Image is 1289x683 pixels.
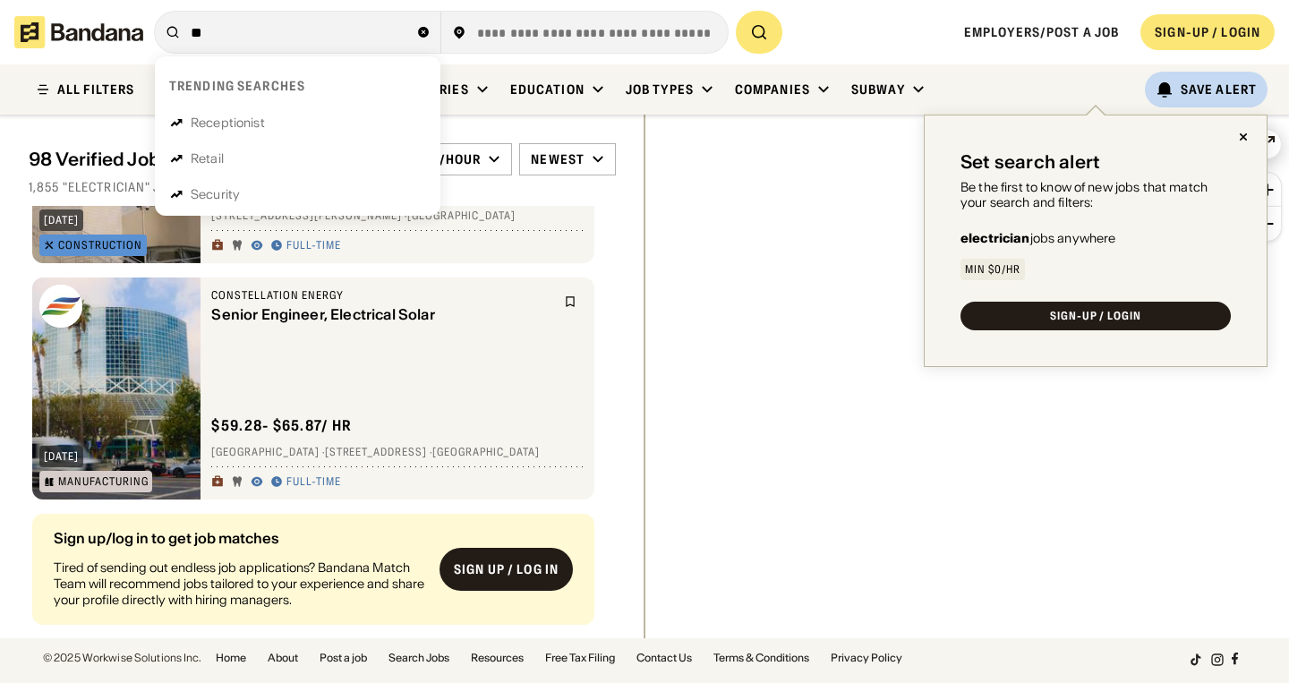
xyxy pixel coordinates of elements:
a: Contact Us [636,653,692,663]
div: SIGN-UP / LOGIN [1155,24,1260,40]
div: Trending searches [169,78,305,94]
div: Manufacturing [58,476,148,487]
div: [STREET_ADDRESS][PERSON_NAME] · [GEOGRAPHIC_DATA] [211,209,584,224]
a: Search Jobs [388,653,449,663]
div: Newest [531,151,585,167]
div: Retail [191,152,224,165]
div: Companies [735,81,810,98]
div: Sign up/log in to get job matches [54,531,425,545]
div: Security [191,188,240,201]
div: Construction [58,240,142,251]
div: 1,855 "electrician" jobs on [DOMAIN_NAME] [29,179,616,195]
div: Set search alert [960,151,1100,173]
div: Full-time [286,239,341,253]
a: Home [216,653,246,663]
div: Receptionist [191,116,265,129]
div: Subway [851,81,905,98]
a: Terms & Conditions [713,653,809,663]
div: Full-time [286,475,341,490]
div: Tired of sending out endless job applications? Bandana Match Team will recommend jobs tailored to... [54,559,425,609]
div: [DATE] [44,215,79,226]
div: 98 Verified Jobs [29,149,388,170]
img: Bandana logotype [14,16,143,48]
img: Constellation Energy logo [39,285,82,328]
b: electrician [960,230,1030,246]
div: grid [29,206,616,638]
div: © 2025 Workwise Solutions Inc. [43,653,201,663]
div: $ 59.28 - $65.87 / hr [211,416,352,435]
div: Education [510,81,585,98]
a: Resources [471,653,524,663]
a: Post a job [320,653,367,663]
div: Senior Engineer, Electrical Solar [211,306,553,323]
div: Save Alert [1181,81,1257,98]
div: /hour [440,151,482,167]
a: Free Tax Filing [545,653,615,663]
a: About [268,653,298,663]
a: Employers/Post a job [964,24,1119,40]
div: Be the first to know of new jobs that match your search and filters: [960,180,1231,210]
div: ALL FILTERS [57,83,134,96]
div: [DATE] [44,451,79,462]
div: Sign up / Log in [454,561,559,577]
div: Job Types [626,81,694,98]
a: Privacy Policy [831,653,902,663]
div: [GEOGRAPHIC_DATA] · [STREET_ADDRESS] · [GEOGRAPHIC_DATA] [211,446,584,460]
div: SIGN-UP / LOGIN [1050,311,1141,321]
div: jobs anywhere [960,232,1115,244]
div: Constellation Energy [211,288,553,303]
div: Min $0/hr [965,264,1020,275]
